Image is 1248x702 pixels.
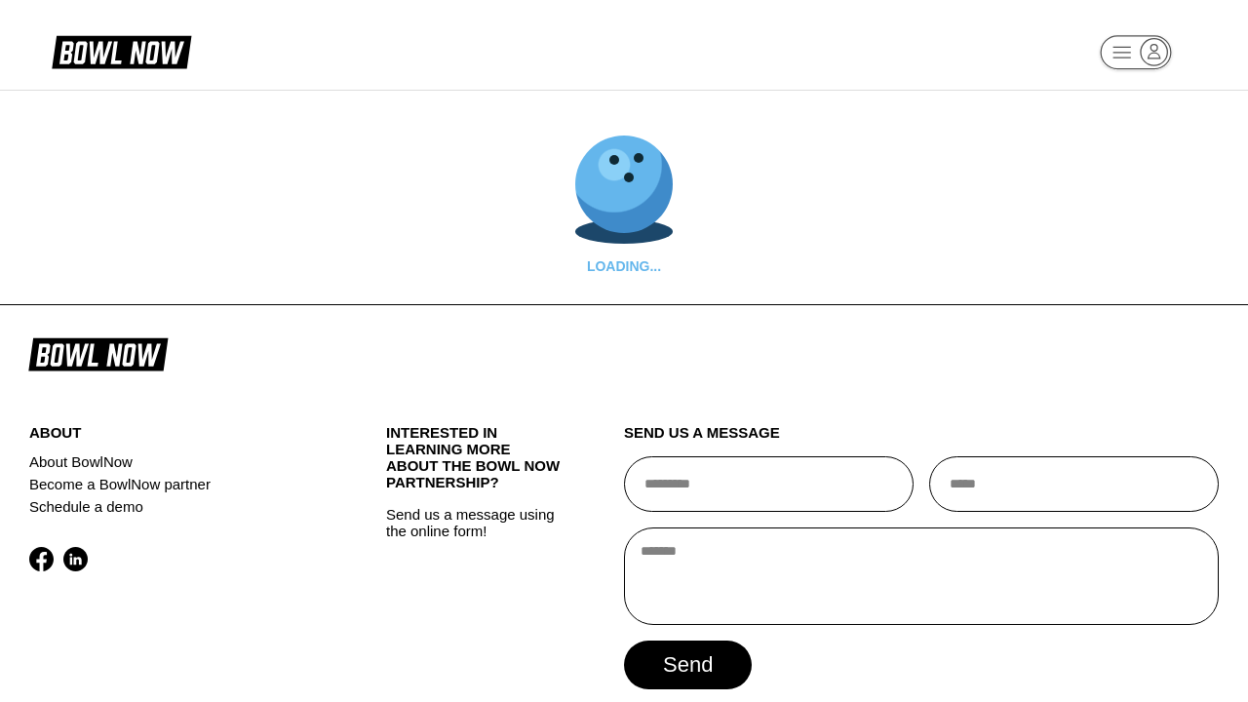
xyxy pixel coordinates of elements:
div: INTERESTED IN LEARNING MORE ABOUT THE BOWL NOW PARTNERSHIP? [386,424,565,506]
button: send [624,641,752,689]
a: Schedule a demo [29,495,327,518]
a: About BowlNow [29,450,327,473]
div: about [29,424,327,450]
div: LOADING... [575,258,673,274]
div: send us a message [624,424,1219,456]
a: Become a BowlNow partner [29,473,327,495]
